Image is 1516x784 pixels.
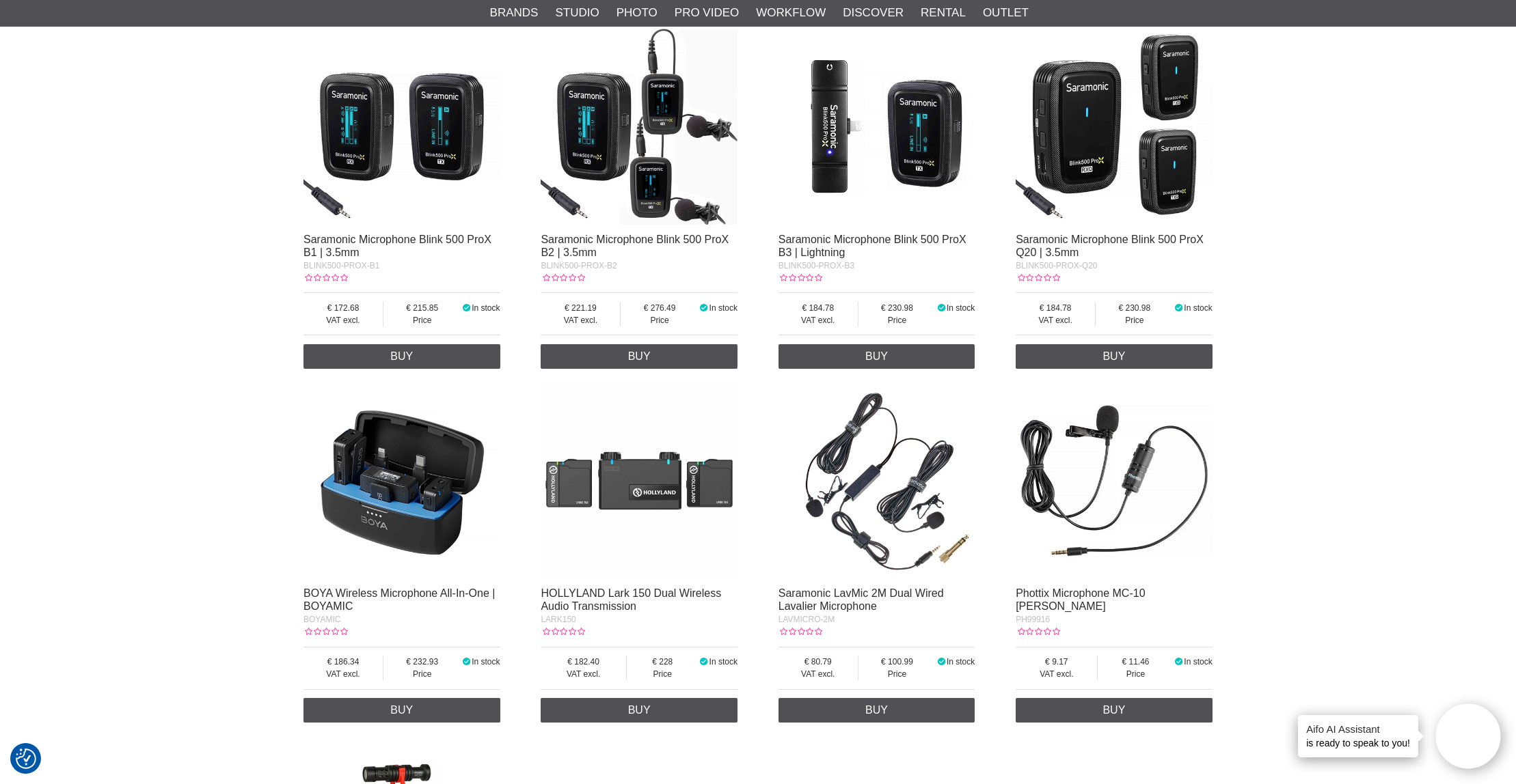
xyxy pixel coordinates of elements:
[541,626,584,638] div: Customer rating: 0
[843,4,904,22] a: Discover
[383,314,461,326] span: Price
[383,668,461,680] span: Price
[699,657,709,667] i: In stock
[947,303,975,313] span: In stock
[947,657,975,667] span: In stock
[621,314,698,326] span: Price
[541,314,620,326] span: VAT excl.
[779,314,858,326] span: VAT excl.
[983,4,1029,22] a: Outlet
[1016,698,1213,723] a: Buy
[383,302,461,314] span: 215.85
[858,302,936,314] span: 230.98
[858,314,936,326] span: Price
[1098,656,1173,668] span: 11.46
[1016,344,1213,369] a: Buy
[303,668,383,680] span: VAT excl.
[627,668,699,680] span: Price
[675,4,739,22] a: Pro Video
[1016,615,1050,624] span: PH99916
[541,344,737,369] a: Buy
[303,656,383,668] span: 186.34
[303,261,379,270] span: BLINK500-PROX-B1
[303,382,500,579] img: BOYA Wireless Microphone All-In-One | BOYAMIC
[779,626,822,638] div: Customer rating: 0
[1016,656,1097,668] span: 9.17
[936,657,947,667] i: In stock
[1184,657,1212,667] span: In stock
[779,344,975,369] a: Buy
[779,382,975,579] img: Saramonic LavMic 2M Dual Wired Lavalier Microphone
[303,626,347,638] div: Customer rating: 0
[1306,722,1410,736] h4: Aifo AI Assistant
[1016,302,1095,314] span: 184.78
[1016,261,1097,270] span: BLINK500-PROX-Q20
[1096,314,1173,326] span: Price
[541,272,584,284] div: Customer rating: 0
[303,29,500,225] img: Saramonic Microphone Blink 500 ProX B1 | 3.5mm
[541,615,576,624] span: LARK150
[621,302,698,314] span: 276.49
[779,272,822,284] div: Customer rating: 0
[627,656,699,668] span: 228
[779,234,966,258] a: Saramonic Microphone Blink 500 ProX B3 | Lightning
[303,344,500,369] a: Buy
[709,657,737,667] span: In stock
[303,314,383,326] span: VAT excl.
[303,698,500,723] a: Buy
[1016,272,1059,284] div: Customer rating: 0
[383,656,461,668] span: 232.93
[472,657,500,667] span: In stock
[858,656,936,668] span: 100.99
[541,261,617,270] span: BLINK500-PROX-B2
[541,29,737,225] img: Saramonic Microphone Blink 500 ProX B2 | 3.5mm
[472,303,500,313] span: In stock
[1174,303,1185,313] i: In stock
[779,615,835,624] span: LAVMICRO-2M
[617,4,658,22] a: Photo
[461,303,472,313] i: In stock
[541,234,729,258] a: Saramonic Microphone Blink 500 ProX B2 | 3.5mm
[555,4,599,22] a: Studio
[303,234,491,258] a: Saramonic Microphone Blink 500 ProX B1 | 3.5mm
[541,302,620,314] span: 221.19
[461,657,472,667] i: In stock
[490,4,539,22] a: Brands
[1298,715,1418,757] div: is ready to speak to you!
[1096,302,1173,314] span: 230.98
[541,587,721,612] a: HOLLYLAND Lark 150 Dual Wireless Audio Transmission
[16,748,36,769] img: Revisit consent button
[1016,587,1145,612] a: Phottix Microphone MC-10 [PERSON_NAME]
[1016,668,1097,680] span: VAT excl.
[1016,29,1213,225] img: Saramonic Microphone Blink 500 ProX Q20 | 3.5mm
[303,615,340,624] span: BOYAMIC
[858,668,936,680] span: Price
[303,272,347,284] div: Customer rating: 0
[756,4,826,22] a: Workflow
[936,303,947,313] i: In stock
[779,261,854,270] span: BLINK500-PROX-B3
[779,302,858,314] span: 184.78
[779,698,975,723] a: Buy
[921,4,966,22] a: Rental
[779,668,858,680] span: VAT excl.
[1016,626,1059,638] div: Customer rating: 0
[541,656,625,668] span: 182.40
[1098,668,1173,680] span: Price
[779,656,858,668] span: 80.79
[779,29,975,225] img: Saramonic Microphone Blink 500 ProX B3 | Lightning
[303,587,495,612] a: BOYA Wireless Microphone All-In-One | BOYAMIC
[709,303,737,313] span: In stock
[1174,657,1185,667] i: In stock
[1184,303,1212,313] span: In stock
[1016,234,1204,258] a: Saramonic Microphone Blink 500 ProX Q20 | 3.5mm
[1016,314,1095,326] span: VAT excl.
[699,303,709,313] i: In stock
[1016,382,1213,579] img: Phottix Microphone MC-10 Lavalier
[779,587,944,612] a: Saramonic LavMic 2M Dual Wired Lavalier Microphone
[303,302,383,314] span: 172.68
[16,746,36,771] button: Consent Preferences
[541,382,737,579] img: HOLLYLAND Lark 150 Dual Wireless Audio Transmission
[541,668,625,680] span: VAT excl.
[541,698,737,723] a: Buy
